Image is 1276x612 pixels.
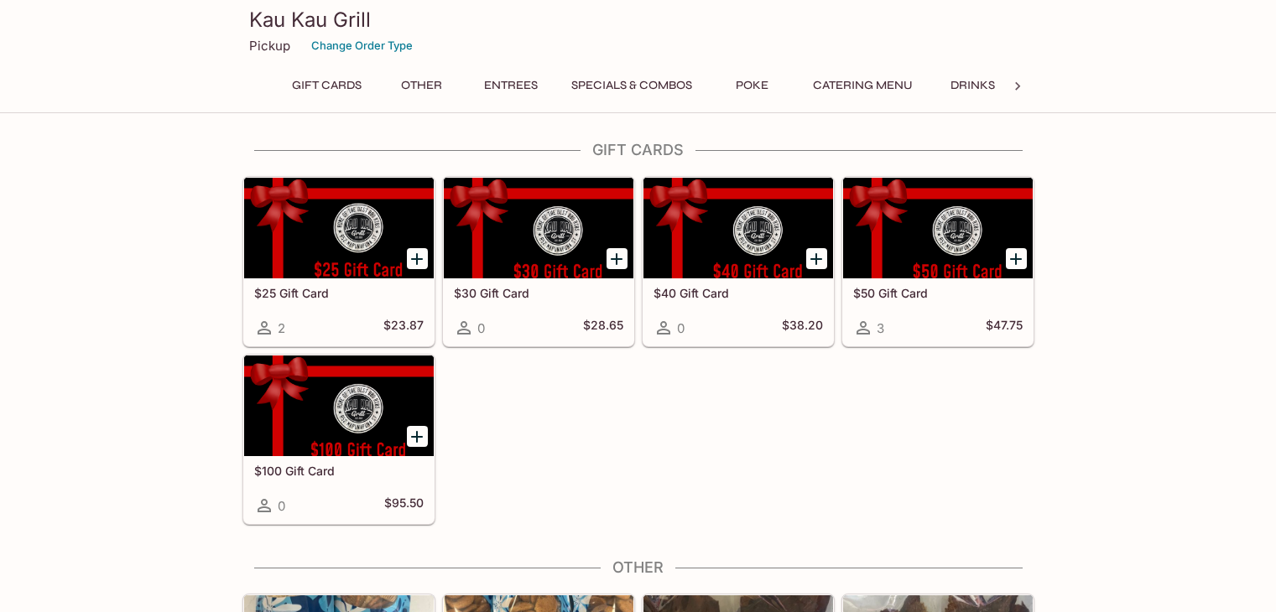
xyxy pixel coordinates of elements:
[278,498,285,514] span: 0
[384,495,424,516] h5: $95.50
[444,178,633,278] div: $30 Gift Card
[842,177,1034,346] a: $50 Gift Card3$47.75
[804,74,922,97] button: Catering Menu
[278,320,285,336] span: 2
[477,320,485,336] span: 0
[407,248,428,269] button: Add $25 Gift Card
[677,320,685,336] span: 0
[242,558,1034,577] h4: Other
[473,74,549,97] button: Entrees
[853,286,1023,300] h5: $50 Gift Card
[654,286,823,300] h5: $40 Gift Card
[643,178,833,278] div: $40 Gift Card
[254,464,424,478] h5: $100 Gift Card
[383,318,424,338] h5: $23.87
[782,318,823,338] h5: $38.20
[249,38,290,54] p: Pickup
[443,177,634,346] a: $30 Gift Card0$28.65
[244,178,434,278] div: $25 Gift Card
[407,426,428,447] button: Add $100 Gift Card
[249,7,1028,33] h3: Kau Kau Grill
[935,74,1011,97] button: Drinks
[643,177,834,346] a: $40 Gift Card0$38.20
[1006,248,1027,269] button: Add $50 Gift Card
[843,178,1033,278] div: $50 Gift Card
[384,74,460,97] button: Other
[607,248,628,269] button: Add $30 Gift Card
[562,74,701,97] button: Specials & Combos
[877,320,884,336] span: 3
[806,248,827,269] button: Add $40 Gift Card
[242,141,1034,159] h4: Gift Cards
[986,318,1023,338] h5: $47.75
[304,33,420,59] button: Change Order Type
[243,177,435,346] a: $25 Gift Card2$23.87
[454,286,623,300] h5: $30 Gift Card
[583,318,623,338] h5: $28.65
[244,355,434,456] div: $100 Gift Card
[715,74,790,97] button: Poke
[243,355,435,524] a: $100 Gift Card0$95.50
[283,74,371,97] button: Gift Cards
[254,286,424,300] h5: $25 Gift Card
